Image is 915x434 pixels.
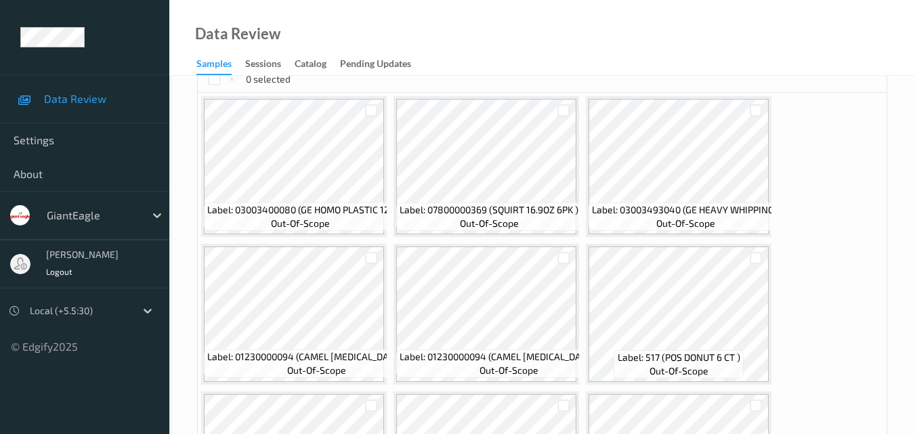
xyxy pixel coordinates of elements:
[656,217,715,230] span: out-of-scope
[245,57,281,74] div: Sessions
[650,364,708,378] span: out-of-scope
[207,350,426,364] span: Label: 01230000094 (CAMEL [MEDICAL_DATA] SILV)
[246,72,291,86] p: 0 selected
[618,351,740,364] span: Label: 517 (POS DONUT 6 CT )
[480,364,538,377] span: out-of-scope
[400,203,578,217] span: Label: 07800000369 (SQUIRT 16.9OZ 6PK )
[195,27,280,41] div: Data Review
[196,57,232,75] div: Samples
[207,203,393,217] span: Label: 03003400080 (GE HOMO PLASTIC 12)
[400,350,618,364] span: Label: 01230000094 (CAMEL [MEDICAL_DATA] SILV)
[340,57,411,74] div: Pending Updates
[460,217,519,230] span: out-of-scope
[196,55,245,75] a: Samples
[271,217,330,230] span: out-of-scope
[592,203,780,217] span: Label: 03003493040 (GE HEAVY WHIPPING )
[295,57,326,74] div: Catalog
[295,55,340,74] a: Catalog
[245,55,295,74] a: Sessions
[287,364,346,377] span: out-of-scope
[340,55,425,74] a: Pending Updates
